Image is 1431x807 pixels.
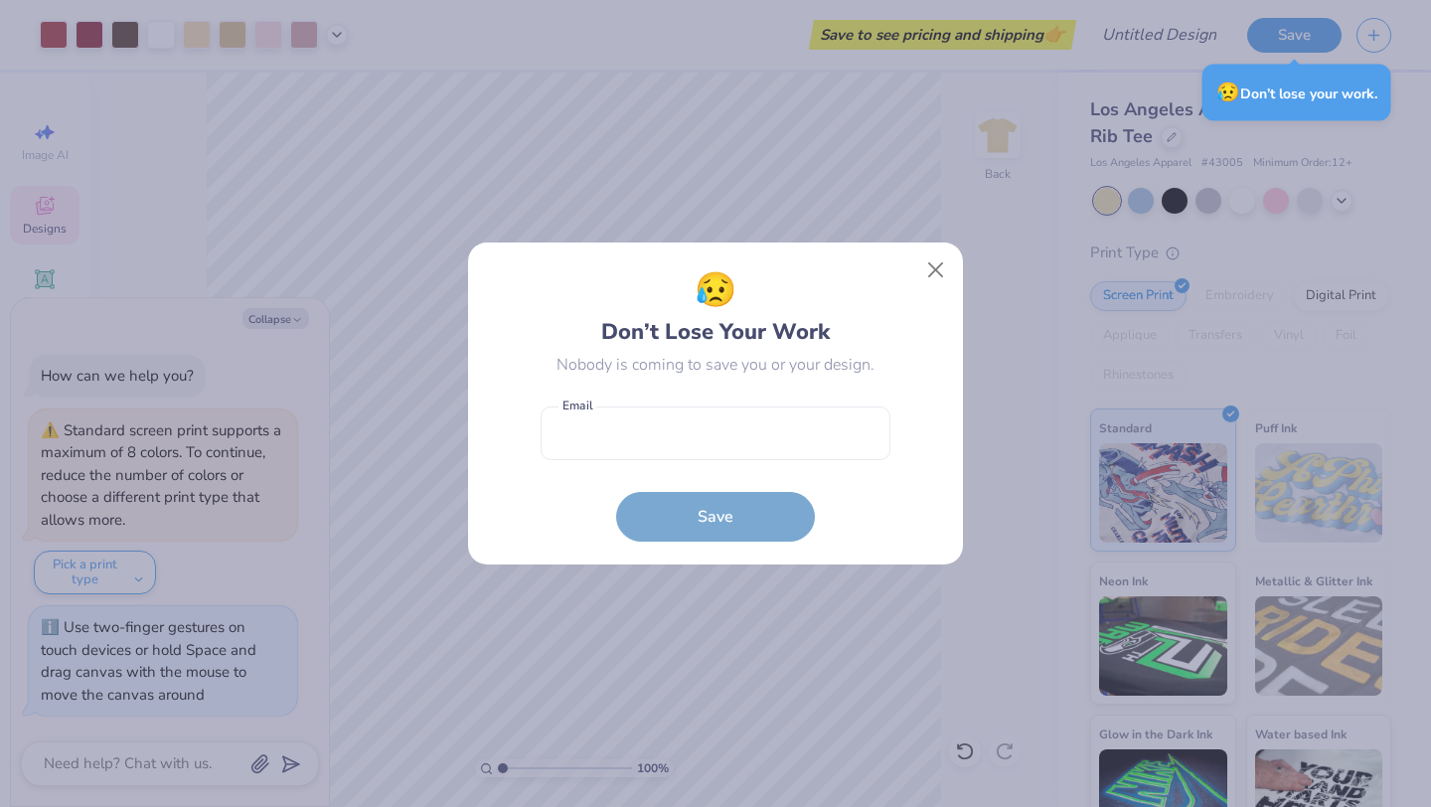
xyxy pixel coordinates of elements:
[917,251,955,289] button: Close
[695,265,736,316] span: 😥
[601,265,830,349] div: Don’t Lose Your Work
[556,353,874,377] div: Nobody is coming to save you or your design.
[1202,65,1391,121] div: Don’t lose your work.
[1216,80,1240,105] span: 😥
